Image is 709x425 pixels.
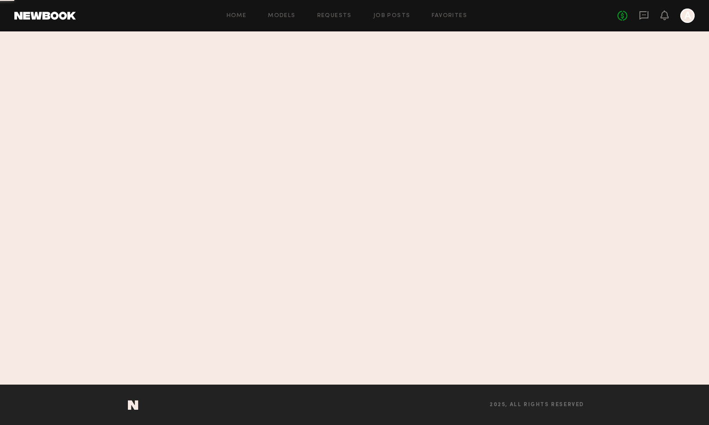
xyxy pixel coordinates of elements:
[432,13,467,19] a: Favorites
[373,13,411,19] a: Job Posts
[317,13,352,19] a: Requests
[227,13,247,19] a: Home
[680,9,695,23] a: A
[490,402,584,408] span: 2025, all rights reserved
[268,13,295,19] a: Models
